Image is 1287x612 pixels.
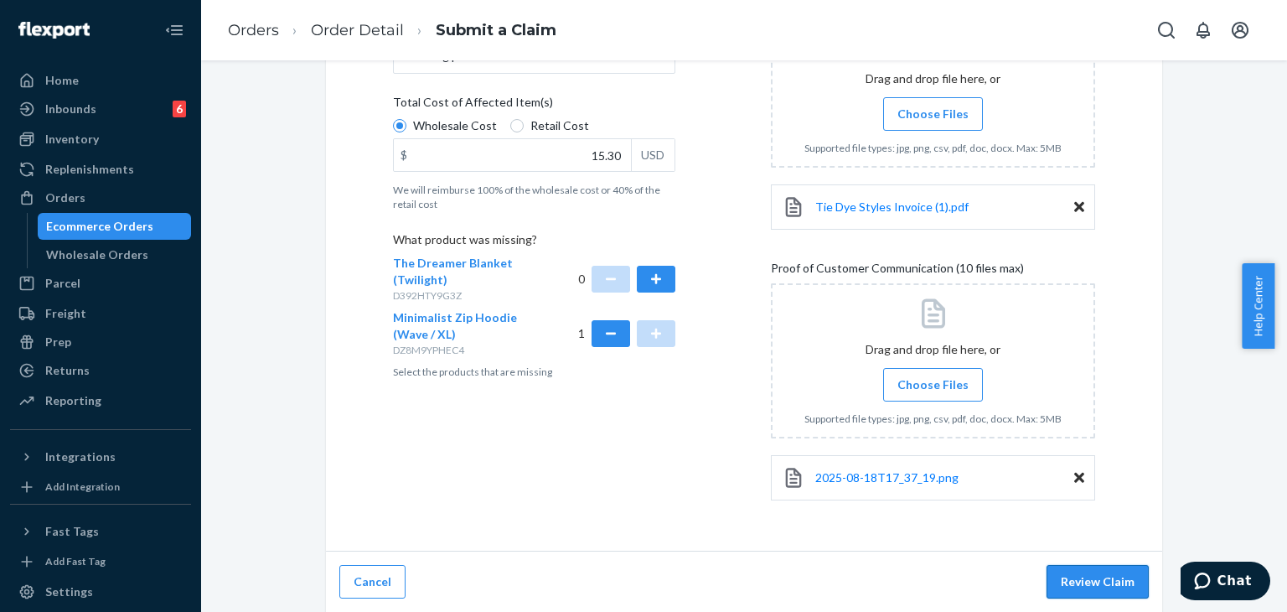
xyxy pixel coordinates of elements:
span: Tie Dye Styles Invoice (1).pdf [815,200,969,214]
a: Parcel [10,270,191,297]
div: 1 [578,309,676,357]
div: $ [394,139,414,171]
a: Replenishments [10,156,191,183]
div: Ecommerce Orders [46,218,153,235]
div: Prep [45,334,71,350]
button: Open account menu [1223,13,1257,47]
button: Cancel [339,565,406,599]
div: Parcel [45,275,80,292]
div: Returns [45,362,90,379]
a: Add Integration [10,477,191,497]
a: Orders [228,21,279,39]
ol: breadcrumbs [214,6,570,55]
a: Inbounds6 [10,96,191,122]
button: Close Navigation [158,13,191,47]
button: Open notifications [1186,13,1220,47]
div: Reporting [45,392,101,409]
a: Submit a Claim [436,21,556,39]
a: Home [10,67,191,94]
span: Choose Files [897,376,969,393]
div: Add Fast Tag [45,554,106,568]
div: Freight [45,305,86,322]
span: Choose Files [897,106,969,122]
div: Orders [45,189,85,206]
span: Total Cost of Affected Item(s) [393,94,553,117]
span: Minimalist Zip Hoodie (Wave / XL) [393,310,517,341]
div: Settings [45,583,93,600]
p: DZ8M9YPHEC4 [393,343,535,357]
p: What product was missing? [393,231,675,255]
div: Integrations [45,449,116,465]
a: Reporting [10,387,191,414]
a: Prep [10,329,191,355]
a: Ecommerce Orders [38,213,192,240]
button: Fast Tags [10,518,191,545]
span: Wholesale Cost [413,117,497,134]
div: 6 [173,101,186,117]
div: 0 [578,255,676,303]
p: We will reimburse 100% of the wholesale cost or 40% of the retail cost [393,183,675,211]
span: The Dreamer Blanket (Twilight) [393,256,513,287]
div: Home [45,72,79,89]
a: Order Detail [311,21,404,39]
a: Wholesale Orders [38,241,192,268]
div: USD [631,139,675,171]
input: $USD [394,139,631,171]
img: Flexport logo [18,22,90,39]
button: Open Search Box [1150,13,1183,47]
div: Inbounds [45,101,96,117]
a: Tie Dye Styles Invoice (1).pdf [815,199,969,215]
div: Replenishments [45,161,134,178]
span: 2025-08-18T17_37_19.png [815,470,959,485]
div: Inventory [45,131,99,148]
iframe: Opens a widget where you can chat to one of our agents [1181,562,1270,604]
span: Proof of Customer Communication (10 files max) [771,260,1024,283]
button: Review Claim [1047,565,1149,599]
a: 2025-08-18T17_37_19.png [815,469,959,486]
button: Integrations [10,443,191,470]
a: Settings [10,578,191,605]
div: Add Integration [45,480,120,494]
input: Retail Cost [510,119,524,132]
div: Wholesale Orders [46,246,148,263]
a: Inventory [10,126,191,153]
a: Freight [10,300,191,327]
input: Wholesale Cost [393,119,406,132]
a: Add Fast Tag [10,552,191,572]
p: D392HTY9G3Z [393,288,535,303]
a: Orders [10,184,191,211]
button: Help Center [1242,263,1274,349]
div: Fast Tags [45,523,99,540]
span: Retail Cost [530,117,589,134]
p: Select the products that are missing [393,365,675,379]
a: Returns [10,357,191,384]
